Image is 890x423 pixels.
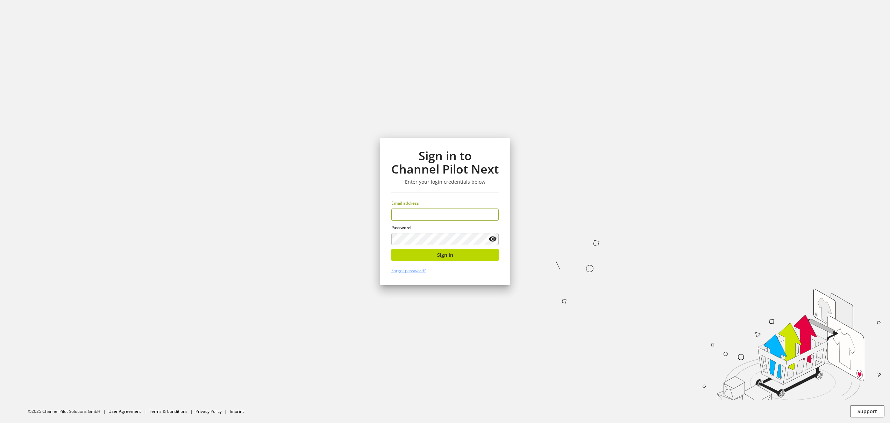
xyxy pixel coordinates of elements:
[391,249,499,261] button: Sign in
[391,200,419,206] span: Email address
[391,179,499,185] h3: Enter your login credentials below
[850,405,884,417] button: Support
[437,251,453,259] span: Sign in
[108,408,141,414] a: User Agreement
[230,408,244,414] a: Imprint
[195,408,222,414] a: Privacy Policy
[391,149,499,176] h1: Sign in to Channel Pilot Next
[857,408,877,415] span: Support
[391,268,426,274] a: Forgot password?
[391,225,411,231] span: Password
[149,408,187,414] a: Terms & Conditions
[28,408,108,415] li: ©2025 Channel Pilot Solutions GmbH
